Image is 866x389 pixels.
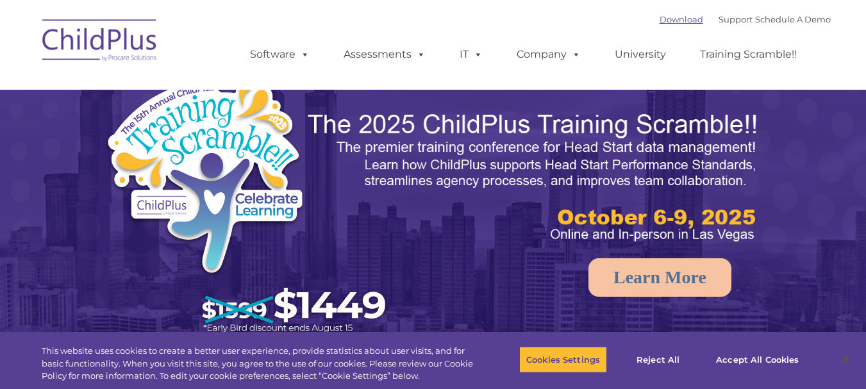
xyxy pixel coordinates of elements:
span: Phone number [178,137,233,147]
button: Reject All [618,346,698,373]
a: Assessments [331,42,438,67]
a: Software [237,42,322,67]
a: University [602,42,679,67]
button: Accept All Cookies [709,346,806,373]
a: IT [447,42,495,67]
a: Company [504,42,594,67]
font: | [660,14,831,24]
a: Support [719,14,753,24]
div: This website uses cookies to create a better user experience, provide statistics about user visit... [42,345,476,383]
button: Close [831,345,860,374]
button: Cookies Settings [519,346,607,373]
a: Schedule A Demo [755,14,831,24]
span: Last name [178,85,217,94]
a: Learn More [588,258,731,297]
img: ChildPlus by Procare Solutions [36,10,164,74]
a: Download [660,14,703,24]
a: Training Scramble!! [687,42,810,67]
